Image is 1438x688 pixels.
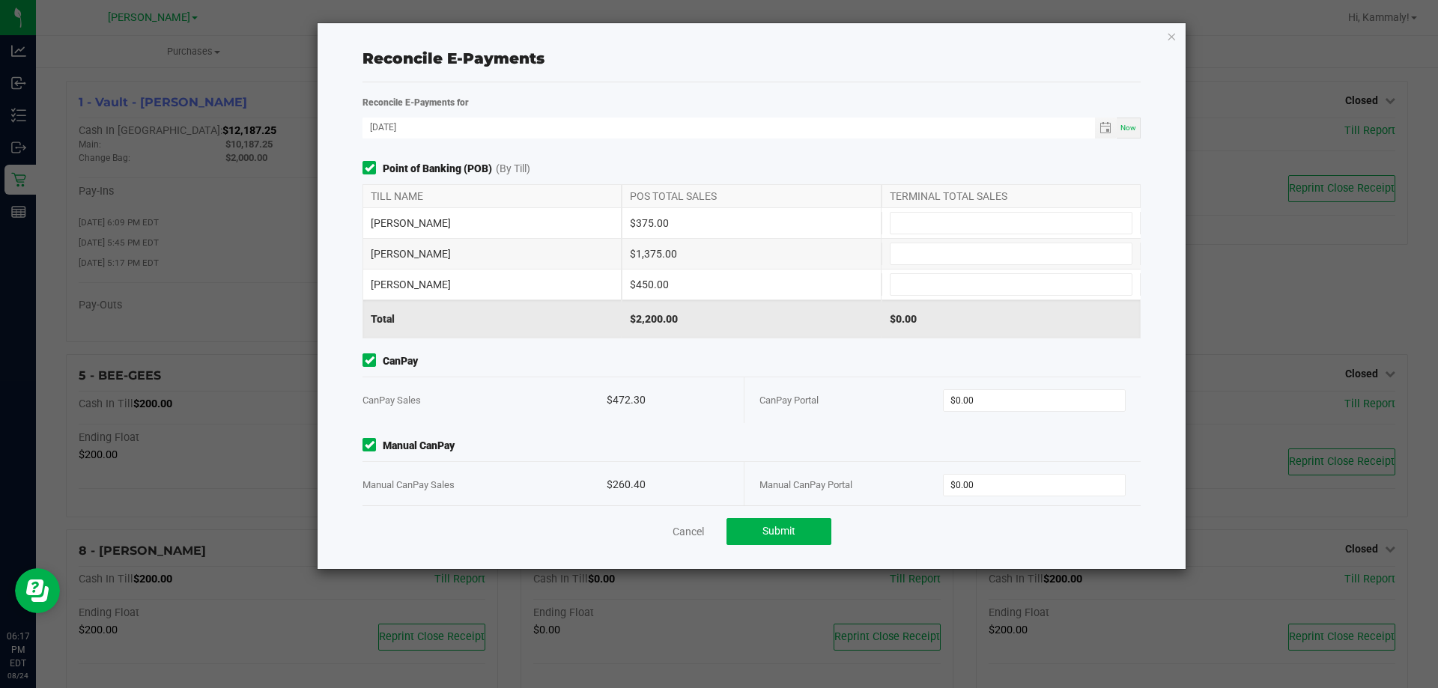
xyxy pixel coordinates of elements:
div: $450.00 [622,270,881,299]
strong: Manual CanPay [383,438,455,454]
div: TILL NAME [362,185,622,207]
button: Submit [726,518,831,545]
span: Submit [762,525,795,537]
span: Now [1120,124,1136,132]
span: CanPay Portal [759,395,819,406]
form-toggle: Include in reconciliation [362,438,383,454]
strong: Point of Banking (POB) [383,161,492,177]
form-toggle: Include in reconciliation [362,353,383,369]
div: TERMINAL TOTAL SALES [882,185,1141,207]
div: $260.40 [607,462,729,508]
div: $0.00 [882,300,1141,338]
div: $472.30 [607,377,729,423]
div: $2,200.00 [622,300,881,338]
div: POS TOTAL SALES [622,185,881,207]
span: (By Till) [496,161,530,177]
div: [PERSON_NAME] [362,270,622,299]
input: Date [362,118,1095,136]
div: $1,375.00 [622,239,881,269]
span: Manual CanPay Sales [362,479,455,490]
div: $375.00 [622,208,881,238]
strong: Reconcile E-Payments for [362,97,469,108]
div: [PERSON_NAME] [362,208,622,238]
div: Reconcile E-Payments [362,47,1141,70]
iframe: Resource center [15,568,60,613]
span: Manual CanPay Portal [759,479,852,490]
strong: CanPay [383,353,418,369]
form-toggle: Include in reconciliation [362,161,383,177]
span: CanPay Sales [362,395,421,406]
div: [PERSON_NAME] [362,239,622,269]
a: Cancel [673,524,704,539]
div: Total [362,300,622,338]
span: Toggle calendar [1095,118,1117,138]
